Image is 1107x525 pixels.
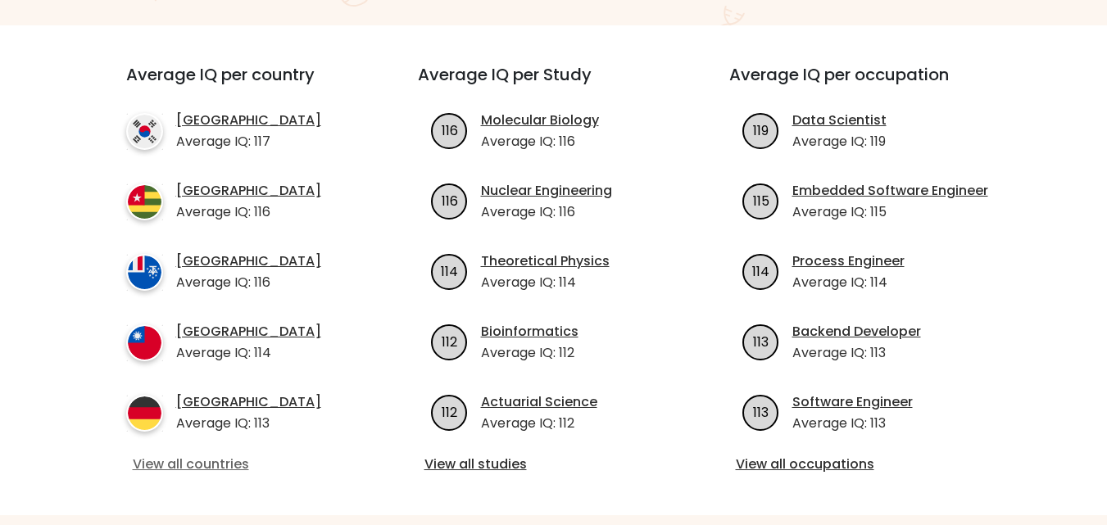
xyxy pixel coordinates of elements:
img: country [126,254,163,291]
a: Theoretical Physics [481,251,610,271]
a: Molecular Biology [481,111,599,130]
text: 114 [752,261,769,280]
text: 113 [753,402,769,421]
a: Embedded Software Engineer [792,181,988,201]
a: Actuarial Science [481,392,597,412]
h3: Average IQ per Study [418,65,690,104]
a: Backend Developer [792,322,921,342]
a: [GEOGRAPHIC_DATA] [176,322,321,342]
a: [GEOGRAPHIC_DATA] [176,251,321,271]
text: 112 [442,332,457,351]
a: Process Engineer [792,251,905,271]
p: Average IQ: 112 [481,343,578,363]
a: Data Scientist [792,111,887,130]
p: Average IQ: 113 [792,414,913,433]
a: View all countries [133,455,352,474]
p: Average IQ: 113 [792,343,921,363]
h3: Average IQ per country [126,65,359,104]
a: [GEOGRAPHIC_DATA] [176,392,321,412]
p: Average IQ: 119 [792,132,887,152]
text: 116 [441,191,457,210]
p: Average IQ: 116 [176,202,321,222]
a: Software Engineer [792,392,913,412]
text: 112 [442,402,457,421]
a: Bioinformatics [481,322,578,342]
p: Average IQ: 116 [176,273,321,292]
p: Average IQ: 113 [176,414,321,433]
a: View all studies [424,455,683,474]
p: Average IQ: 114 [176,343,321,363]
text: 113 [753,332,769,351]
p: Average IQ: 114 [481,273,610,292]
p: Average IQ: 114 [792,273,905,292]
a: [GEOGRAPHIC_DATA] [176,111,321,130]
img: country [126,324,163,361]
a: View all occupations [736,455,995,474]
p: Average IQ: 115 [792,202,988,222]
img: country [126,113,163,150]
p: Average IQ: 112 [481,414,597,433]
text: 116 [441,120,457,139]
img: country [126,395,163,432]
p: Average IQ: 116 [481,202,612,222]
img: country [126,183,163,220]
p: Average IQ: 117 [176,132,321,152]
a: [GEOGRAPHIC_DATA] [176,181,321,201]
text: 114 [441,261,458,280]
p: Average IQ: 116 [481,132,599,152]
a: Nuclear Engineering [481,181,612,201]
text: 115 [752,191,769,210]
text: 119 [753,120,769,139]
h3: Average IQ per occupation [729,65,1001,104]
